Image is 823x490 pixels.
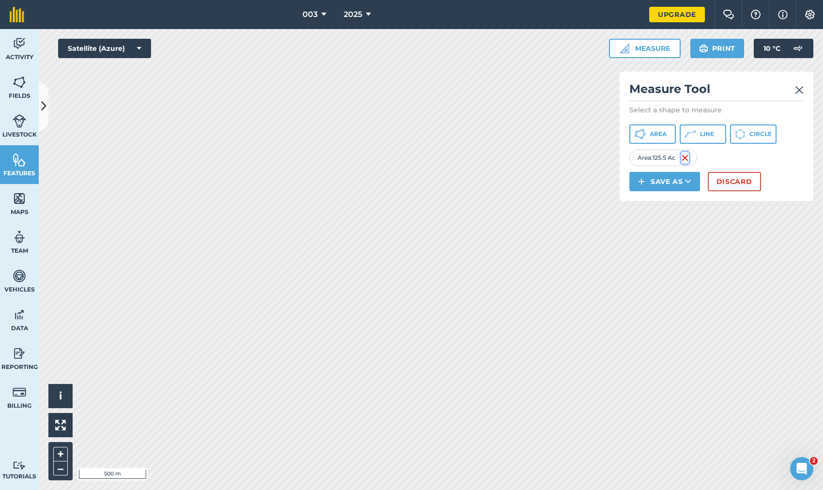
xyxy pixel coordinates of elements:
button: + [53,447,68,461]
div: If you have any questions about our pricing or which plan is right for you, I’m here to help! 🙂 [15,76,151,105]
button: Send a message… [166,313,182,329]
button: Upload attachment [46,317,54,325]
div: Hi there 👋 [15,61,151,71]
button: Start recording [61,317,69,325]
textarea: Message… [8,297,185,313]
div: Daisy says… [8,56,186,146]
img: Four arrows, one pointing top left, one top right, one bottom right and the last bottom left [55,420,66,430]
span: i [59,390,62,402]
iframe: Intercom live chat [790,457,813,480]
button: 10 °C [754,39,813,58]
button: Emoji picker [15,317,23,325]
img: svg+xml;base64,PD94bWwgdmVyc2lvbj0iMS4wIiBlbmNvZGluZz0idXRmLTgiPz4KPCEtLSBHZW5lcmF0b3I6IEFkb2JlIE... [13,114,26,128]
img: Two speech bubbles overlapping with the left bubble in the forefront [723,10,734,19]
div: Daisy • [DATE] [15,126,59,132]
button: Line [680,124,726,144]
img: svg+xml;base64,PD94bWwgdmVyc2lvbj0iMS4wIiBlbmNvZGluZz0idXRmLTgiPz4KPCEtLSBHZW5lcmF0b3I6IEFkb2JlIE... [13,269,26,283]
img: svg+xml;base64,PHN2ZyB4bWxucz0iaHR0cDovL3d3dy53My5vcmcvMjAwMC9zdmciIHdpZHRoPSI1NiIgaGVpZ2h0PSI2MC... [13,153,26,167]
button: Print [690,39,745,58]
p: Select a shape to measure [629,105,804,115]
button: go back [6,4,25,22]
img: fieldmargin Logo [10,7,24,22]
span: 2025 [344,9,362,20]
button: Save as [629,172,700,191]
p: Active [DATE] [47,12,90,22]
img: svg+xml;base64,PHN2ZyB4bWxucz0iaHR0cDovL3d3dy53My5vcmcvMjAwMC9zdmciIHdpZHRoPSIxNiIgaGVpZ2h0PSIyNC... [681,152,689,164]
h2: Measure Tool [629,81,804,101]
img: svg+xml;base64,PD94bWwgdmVyc2lvbj0iMS4wIiBlbmNvZGluZz0idXRmLTgiPz4KPCEtLSBHZW5lcmF0b3I6IEFkb2JlIE... [13,230,26,245]
img: Profile image for Daisy [28,5,43,21]
button: Area [629,124,676,144]
a: Upgrade [649,7,705,22]
button: Measure [609,39,681,58]
img: svg+xml;base64,PHN2ZyB4bWxucz0iaHR0cDovL3d3dy53My5vcmcvMjAwMC9zdmciIHdpZHRoPSI1NiIgaGVpZ2h0PSI2MC... [13,75,26,90]
img: svg+xml;base64,PHN2ZyB4bWxucz0iaHR0cDovL3d3dy53My5vcmcvMjAwMC9zdmciIHdpZHRoPSIxNCIgaGVpZ2h0PSIyNC... [638,176,645,187]
img: Ruler icon [620,44,629,53]
span: Circle [749,130,772,138]
button: Satellite (Azure) [58,39,151,58]
div: Area : 125.5 Ac [629,150,697,166]
img: svg+xml;base64,PHN2ZyB4bWxucz0iaHR0cDovL3d3dy53My5vcmcvMjAwMC9zdmciIHdpZHRoPSIxNyIgaGVpZ2h0PSIxNy... [778,9,788,20]
button: i [48,384,73,408]
button: Home [152,4,170,22]
img: svg+xml;base64,PD94bWwgdmVyc2lvbj0iMS4wIiBlbmNvZGluZz0idXRmLTgiPz4KPCEtLSBHZW5lcmF0b3I6IEFkb2JlIE... [13,346,26,361]
span: 003 [303,9,318,20]
img: svg+xml;base64,PD94bWwgdmVyc2lvbj0iMS4wIiBlbmNvZGluZz0idXRmLTgiPz4KPCEtLSBHZW5lcmF0b3I6IEFkb2JlIE... [788,39,808,58]
h1: Daisy [47,5,68,12]
img: svg+xml;base64,PD94bWwgdmVyc2lvbj0iMS4wIiBlbmNvZGluZz0idXRmLTgiPz4KPCEtLSBHZW5lcmF0b3I6IEFkb2JlIE... [13,461,26,470]
button: – [53,461,68,475]
div: Daisy [15,109,151,119]
img: svg+xml;base64,PHN2ZyB4bWxucz0iaHR0cDovL3d3dy53My5vcmcvMjAwMC9zdmciIHdpZHRoPSI1NiIgaGVpZ2h0PSI2MC... [13,191,26,206]
img: A question mark icon [750,10,762,19]
span: Area [650,130,667,138]
button: Discard [708,172,761,191]
span: 10 ° C [763,39,780,58]
span: 2 [810,457,818,465]
img: svg+xml;base64,PD94bWwgdmVyc2lvbj0iMS4wIiBlbmNvZGluZz0idXRmLTgiPz4KPCEtLSBHZW5lcmF0b3I6IEFkb2JlIE... [13,385,26,399]
span: Line [700,130,714,138]
div: Hi there 👋If you have any questions about our pricing or which plan is right for you, I’m here to... [8,56,159,124]
img: A cog icon [804,10,816,19]
div: Close [170,4,187,21]
button: Circle [730,124,777,144]
img: svg+xml;base64,PD94bWwgdmVyc2lvbj0iMS4wIiBlbmNvZGluZz0idXRmLTgiPz4KPCEtLSBHZW5lcmF0b3I6IEFkb2JlIE... [13,36,26,51]
button: Gif picker [30,317,38,325]
img: svg+xml;base64,PHN2ZyB4bWxucz0iaHR0cDovL3d3dy53My5vcmcvMjAwMC9zdmciIHdpZHRoPSIxOSIgaGVpZ2h0PSIyNC... [699,43,708,54]
img: svg+xml;base64,PHN2ZyB4bWxucz0iaHR0cDovL3d3dy53My5vcmcvMjAwMC9zdmciIHdpZHRoPSIyMiIgaGVpZ2h0PSIzMC... [795,84,804,96]
img: svg+xml;base64,PD94bWwgdmVyc2lvbj0iMS4wIiBlbmNvZGluZz0idXRmLTgiPz4KPCEtLSBHZW5lcmF0b3I6IEFkb2JlIE... [13,307,26,322]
